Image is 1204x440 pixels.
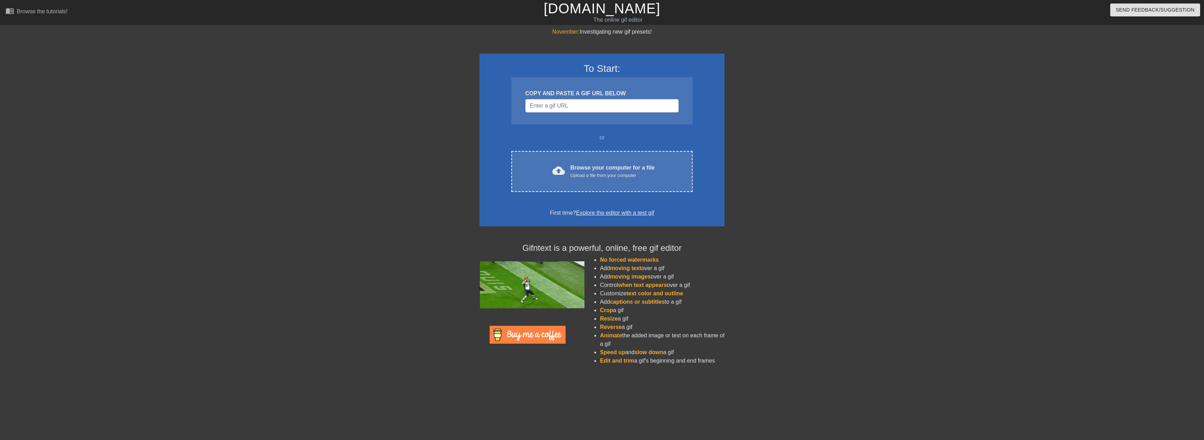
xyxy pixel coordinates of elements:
div: Browse the tutorials! [17,8,68,14]
div: Upload a file from your computer [570,172,655,179]
li: Control over a gif [600,281,724,289]
span: Reverse [600,324,622,330]
span: Edit and trim [600,358,634,364]
span: Crop [600,307,613,313]
div: or [498,133,706,142]
span: cloud_upload [552,164,565,177]
img: football_small.gif [479,261,584,308]
span: No forced watermarks [600,257,659,263]
a: Browse the tutorials! [6,7,68,18]
li: Add over a gif [600,273,724,281]
a: Explore the editor with a test gif [576,210,654,216]
li: a gif [600,315,724,323]
span: Animate [600,332,622,338]
li: Add over a gif [600,264,724,273]
button: Send Feedback/Suggestion [1110,4,1200,16]
div: COPY AND PASTE A GIF URL BELOW [525,89,679,98]
li: a gif's beginning and end frames [600,357,724,365]
span: Speed up [600,349,625,355]
span: moving text [610,265,642,271]
div: First time? [489,209,715,217]
span: captions or subtitles [610,299,665,305]
span: when text appears [618,282,667,288]
span: Send Feedback/Suggestion [1116,6,1195,14]
span: slow down [635,349,663,355]
span: moving images [610,274,651,280]
div: The online gif editor [405,16,831,24]
li: a gif [600,323,724,331]
li: a gif [600,306,724,315]
span: text color and outline [626,290,683,296]
div: Investigating new gif presets! [479,28,724,36]
h3: To Start: [489,63,715,75]
div: Browse your computer for a file [570,164,655,179]
li: Add to a gif [600,298,724,306]
li: Customize [600,289,724,298]
span: menu_book [6,7,14,15]
a: [DOMAIN_NAME] [544,1,660,16]
input: Username [525,99,679,112]
li: and a gif [600,348,724,357]
img: Buy Me A Coffee [490,326,566,344]
h4: Gifntext is a powerful, online, free gif editor [479,243,724,253]
li: the added image or text on each frame of a gif [600,331,724,348]
span: November: [552,29,580,35]
span: Resize [600,316,618,322]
